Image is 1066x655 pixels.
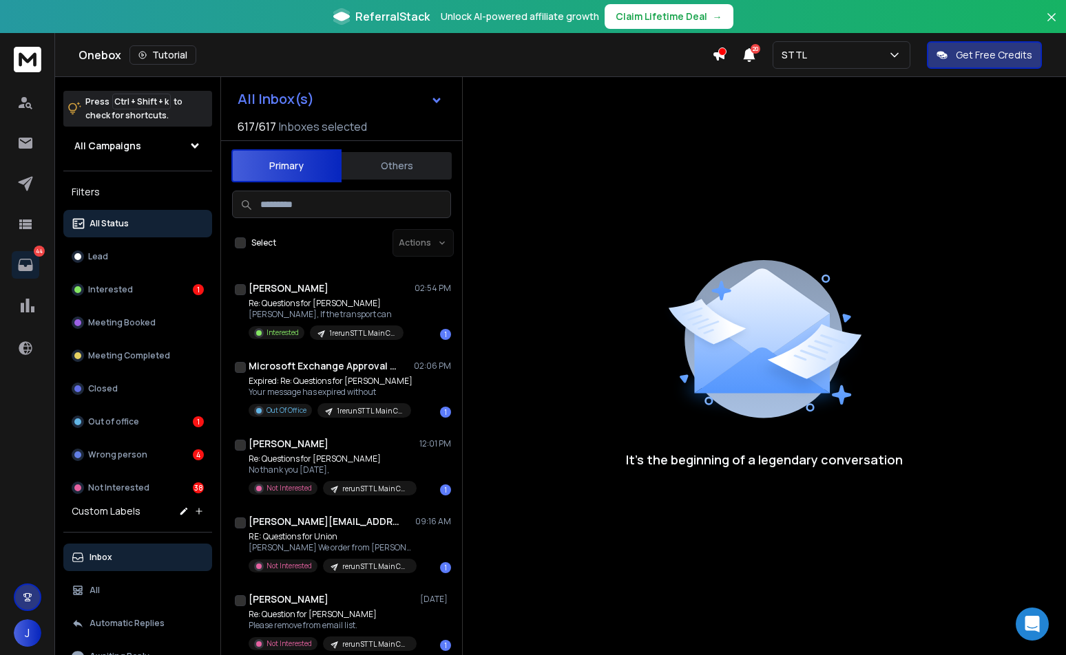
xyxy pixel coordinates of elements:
[63,441,212,469] button: Wrong person4
[193,416,204,427] div: 1
[249,531,414,542] p: RE: Questions for Union
[249,359,400,373] h1: Microsoft Exchange Approval Assistant
[440,562,451,573] div: 1
[342,639,408,649] p: rerun STTL Main Campaign
[440,484,451,495] div: 1
[605,4,733,29] button: Claim Lifetime Deal→
[63,342,212,369] button: Meeting Completed
[238,92,314,106] h1: All Inbox(s)
[249,620,414,631] p: Please remove from email list.
[88,383,118,394] p: Closed
[414,361,451,372] p: 02:06 PM
[90,585,100,596] p: All
[249,281,328,295] h1: [PERSON_NAME]
[63,577,212,604] button: All
[79,45,712,65] div: Onebox
[415,283,451,294] p: 02:54 PM
[193,284,204,295] div: 1
[279,118,367,135] h3: Inboxes selected
[193,449,204,460] div: 4
[251,237,276,248] label: Select
[249,542,414,553] p: [PERSON_NAME] We order from [PERSON_NAME]
[249,609,414,620] p: Re: Question for [PERSON_NAME]
[266,405,306,416] p: Out Of Office
[63,610,212,637] button: Automatic Replies
[266,638,312,649] p: Not Interested
[342,484,408,494] p: rerun STTL Main Campaign
[88,350,170,361] p: Meeting Completed
[1016,608,1049,641] div: Open Intercom Messenger
[249,453,414,464] p: Re: Questions for [PERSON_NAME]
[956,48,1032,62] p: Get Free Credits
[90,218,129,229] p: All Status
[90,618,165,629] p: Automatic Replies
[88,284,133,295] p: Interested
[626,450,903,469] p: It’s the beginning of a legendary conversation
[440,407,451,418] div: 1
[63,243,212,270] button: Lead
[249,387,412,398] p: Your message has expired without
[249,309,404,320] p: [PERSON_NAME], If the transport can
[238,118,276,135] span: 617 / 617
[193,482,204,493] div: 38
[63,544,212,571] button: Inbox
[88,416,139,427] p: Out of office
[12,251,39,279] a: 44
[342,561,408,572] p: rerun STTL Main Campaign
[63,474,212,502] button: Not Interested38
[63,309,212,336] button: Meeting Booked
[88,251,108,262] p: Lead
[63,210,212,237] button: All Status
[231,149,342,182] button: Primary
[227,85,454,113] button: All Inbox(s)
[63,132,212,160] button: All Campaigns
[782,48,813,62] p: STTL
[342,151,452,181] button: Others
[441,10,599,23] p: Unlock AI-powered affiliate growth
[419,438,451,449] p: 12:01 PM
[34,246,45,257] p: 44
[440,640,451,651] div: 1
[90,552,112,563] p: Inbox
[249,515,400,528] h1: [PERSON_NAME][EMAIL_ADDRESS][DOMAIN_NAME]
[337,406,403,416] p: 1rerun STTL Main Campaign
[63,182,212,202] h3: Filters
[355,8,430,25] span: ReferralStack
[249,298,404,309] p: Re: Questions for [PERSON_NAME]
[88,482,149,493] p: Not Interested
[14,619,41,647] button: J
[74,139,141,153] h1: All Campaigns
[112,94,171,109] span: Ctrl + Shift + k
[249,376,412,387] p: Expired: Re: Questions for [PERSON_NAME]
[249,437,328,451] h1: [PERSON_NAME]
[751,44,760,54] span: 20
[72,504,140,518] h3: Custom Labels
[927,41,1042,69] button: Get Free Credits
[88,449,147,460] p: Wrong person
[266,561,312,571] p: Not Interested
[63,276,212,303] button: Interested1
[85,95,182,122] p: Press to check for shortcuts.
[63,375,212,402] button: Closed
[420,594,451,605] p: [DATE]
[266,483,312,493] p: Not Interested
[713,10,722,23] span: →
[266,327,299,338] p: Interested
[129,45,196,65] button: Tutorial
[249,592,328,606] h1: [PERSON_NAME]
[415,516,451,527] p: 09:16 AM
[88,317,156,328] p: Meeting Booked
[440,329,451,340] div: 1
[329,328,395,339] p: 1rerun STTL Main Campaign
[249,464,414,475] p: No thank you [DATE],
[1043,8,1060,41] button: Close banner
[63,408,212,436] button: Out of office1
